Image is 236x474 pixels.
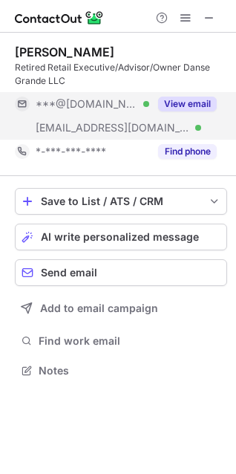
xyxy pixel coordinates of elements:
[15,188,227,215] button: save-profile-one-click
[15,295,227,322] button: Add to email campaign
[41,231,199,243] span: AI write personalized message
[36,121,190,134] span: [EMAIL_ADDRESS][DOMAIN_NAME]
[15,224,227,250] button: AI write personalized message
[39,334,221,348] span: Find work email
[15,360,227,381] button: Notes
[158,144,217,159] button: Reveal Button
[41,195,201,207] div: Save to List / ATS / CRM
[40,302,158,314] span: Add to email campaign
[15,9,104,27] img: ContactOut v5.3.10
[36,97,138,111] span: ***@[DOMAIN_NAME]
[15,259,227,286] button: Send email
[15,45,114,59] div: [PERSON_NAME]
[15,331,227,351] button: Find work email
[15,61,227,88] div: Retired Retail Executive/Advisor/Owner Danse Grande LLC
[39,364,221,377] span: Notes
[41,267,97,279] span: Send email
[158,97,217,111] button: Reveal Button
